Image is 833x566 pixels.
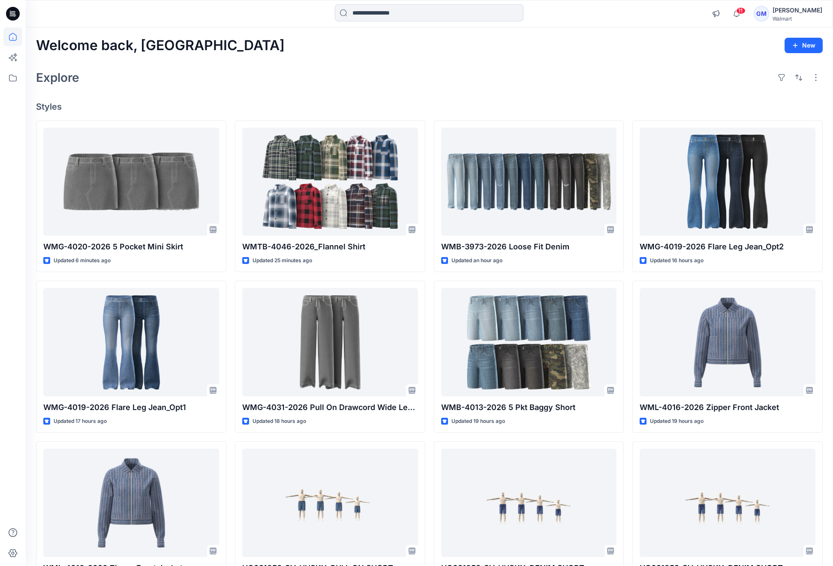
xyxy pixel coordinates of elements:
p: WMTB-4046-2026_Flannel Shirt [242,241,418,253]
a: HQ021852_GV_HUSKY_DENIM SHORT [441,449,617,557]
p: WMG-4031-2026 Pull On Drawcord Wide Leg_Opt3 [242,401,418,413]
a: HQ021852_GV_HUSKY_DENIM SHORT [640,449,815,557]
p: WMB-3973-2026 Loose Fit Denim [441,241,617,253]
p: Updated 25 minutes ago [253,256,312,265]
p: Updated an hour ago [451,256,502,265]
p: WMG-4019-2026 Flare Leg Jean_Opt1 [43,401,219,413]
h2: Welcome back, [GEOGRAPHIC_DATA] [36,38,285,54]
p: Updated 18 hours ago [253,417,306,426]
p: Updated 19 hours ago [451,417,505,426]
p: WMG-4019-2026 Flare Leg Jean_Opt2 [640,241,815,253]
p: WMB-4013-2026 5 Pkt Baggy Short [441,401,617,413]
button: New [785,38,823,53]
a: WMTB-4046-2026_Flannel Shirt [242,128,418,236]
a: WMG-4019-2026 Flare Leg Jean_Opt2 [640,128,815,236]
a: WML-4016-2026 Zipper Front Jacket [43,449,219,557]
p: Updated 17 hours ago [54,417,107,426]
a: HQ021853_GV_HUSKY_PULL ON SHORT [242,449,418,557]
div: Walmart [773,15,822,22]
p: WML-4016-2026 Zipper Front Jacket [640,401,815,413]
a: WMG-4019-2026 Flare Leg Jean_Opt1 [43,288,219,396]
p: WMG-4020-2026 5 Pocket Mini Skirt [43,241,219,253]
a: WMB-3973-2026 Loose Fit Denim [441,128,617,236]
a: WML-4016-2026 Zipper Front Jacket [640,288,815,396]
a: WMG-4031-2026 Pull On Drawcord Wide Leg_Opt3 [242,288,418,396]
p: Updated 16 hours ago [650,256,704,265]
a: WMB-4013-2026 5 Pkt Baggy Short [441,288,617,396]
a: WMG-4020-2026 5 Pocket Mini Skirt [43,128,219,236]
div: [PERSON_NAME] [773,5,822,15]
span: 11 [736,7,746,14]
p: Updated 19 hours ago [650,417,704,426]
h4: Styles [36,102,823,112]
p: Updated 6 minutes ago [54,256,111,265]
h2: Explore [36,71,79,84]
div: GM [754,6,769,21]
